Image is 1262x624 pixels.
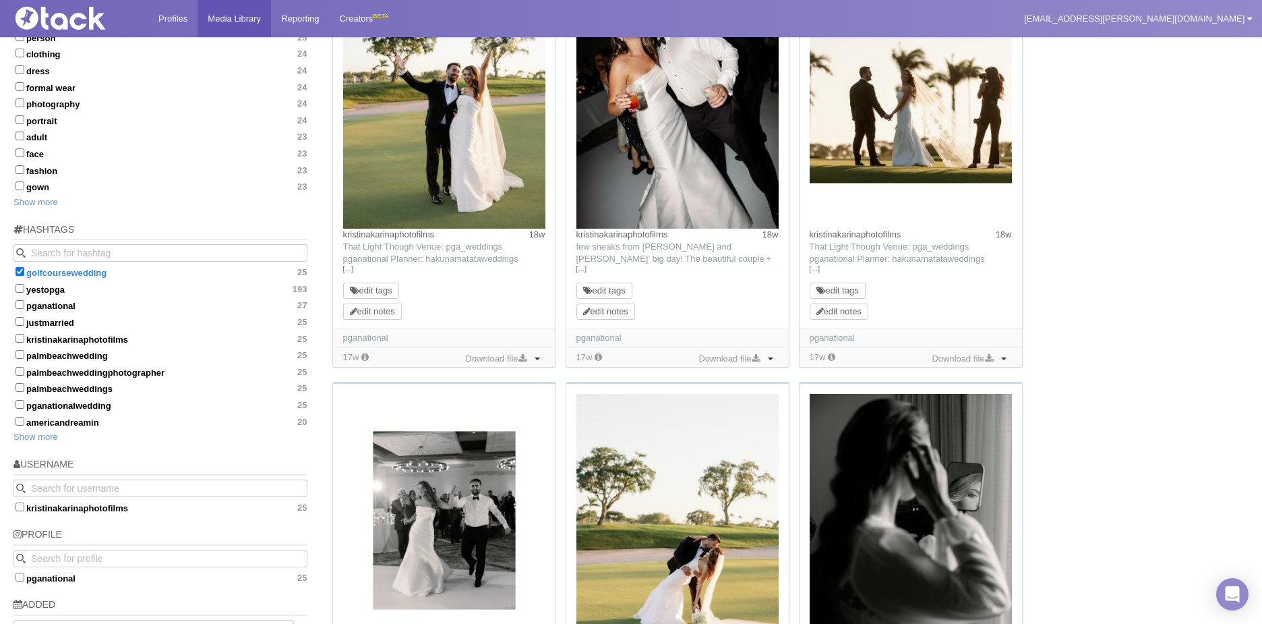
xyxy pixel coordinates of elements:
label: palmbeachweddings [13,381,307,395]
input: kristinakarinaphotofilms25 [16,334,24,343]
div: pganational [810,332,1012,344]
a: edit tags [583,285,626,295]
a: edit tags [816,285,859,295]
input: palmbeachweddingphotographer25 [16,367,24,376]
label: portrait [13,113,307,127]
input: formal wear24 [16,82,24,91]
input: palmbeachwedding25 [16,350,24,359]
a: kristinakarinaphotofilms [810,229,901,239]
label: formal wear [13,80,307,94]
label: palmbeachwedding [13,348,307,362]
span: 23 [297,132,307,142]
a: Show more [13,432,58,442]
time: Added: 5/7/2025, 9:26:51 AM [810,352,826,362]
a: edit tags [350,285,392,295]
span: 27 [297,300,307,311]
input: kristinakarinaphotofilms25 [16,503,24,511]
label: kristinakarinaphotofilms [13,332,307,345]
a: Download file [928,351,996,366]
span: 25 [297,32,307,43]
time: Added: 5/7/2025, 9:26:51 AM [576,352,593,362]
span: 25 [297,503,307,513]
label: palmbeachweddingphotographer [13,365,307,378]
input: clothing24 [16,49,24,57]
a: kristinakarinaphotofilms [343,229,435,239]
span: 24 [297,49,307,59]
label: dress [13,63,307,77]
button: Search [13,480,31,497]
span: That Light Though Venue: pga_weddings pganational Planner: hakunamatataweddings Photography: kris... [343,242,545,434]
svg: Search [16,554,26,563]
img: Tack [10,7,145,30]
button: Search [13,550,31,567]
label: pganationalwedding [13,398,307,412]
label: golfcoursewedding [13,265,307,279]
span: 25 [297,367,307,378]
label: clothing [13,47,307,60]
input: photography24 [16,98,24,107]
input: face23 [16,148,24,157]
input: pganational25 [16,573,24,582]
input: dress24 [16,65,24,74]
input: pganational27 [16,300,24,309]
a: Show more [13,197,58,207]
span: 25 [297,334,307,345]
a: […] [343,263,545,275]
input: portrait24 [16,115,24,124]
svg: Search [16,248,26,258]
span: 24 [297,65,307,76]
label: adult [13,130,307,143]
button: Search [13,244,31,262]
label: photography [13,96,307,110]
span: 24 [297,82,307,93]
h5: Profile [13,530,307,545]
div: pganational [576,332,779,344]
input: Search for username [13,480,307,497]
label: gown [13,179,307,193]
span: 193 [293,284,307,295]
span: 23 [297,181,307,192]
span: 25 [297,400,307,411]
span: 24 [297,98,307,109]
h5: Username [13,459,307,475]
input: gown23 [16,181,24,190]
div: BETA [373,9,388,24]
a: Download file [695,351,762,366]
svg: Search [16,484,26,493]
input: pganationalwedding25 [16,400,24,409]
span: 25 [297,383,307,394]
input: americandreamin20 [16,417,24,426]
a: […] [576,263,779,275]
label: pganational [13,298,307,312]
span: 23 [297,165,307,176]
input: palmbeachweddings25 [16,383,24,392]
label: yestopga [13,282,307,295]
a: edit notes [350,306,395,316]
h5: Hashtags [13,225,307,240]
span: 24 [297,115,307,126]
label: pganational [13,571,307,584]
a: edit notes [583,306,628,316]
input: justmarried25 [16,317,24,326]
a: Download file [462,351,529,366]
input: fashion23 [16,165,24,174]
div: Open Intercom Messenger [1216,578,1249,611]
span: 20 [297,417,307,428]
input: Search for hashtag [13,244,307,262]
label: justmarried [13,315,307,329]
span: few sneaks from [PERSON_NAME] and [PERSON_NAME]’ big day! The beautiful couple + the sunset on th... [576,242,778,470]
label: fashion [13,163,307,177]
input: adult23 [16,132,24,140]
div: pganational [343,332,545,344]
span: 25 [297,267,307,278]
h5: Added [13,600,307,615]
span: 25 [297,350,307,361]
input: yestopga193 [16,284,24,293]
span: 25 [297,317,307,328]
a: kristinakarinaphotofilms [576,229,668,239]
span: That Light Though Venue: pga_weddings pganational Planner: hakunamatataweddings Photography: kris... [810,242,1011,434]
label: americandreamin [13,415,307,428]
a: edit notes [816,306,862,316]
a: […] [810,263,1012,275]
label: kristinakarinaphotofilms [13,501,307,514]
